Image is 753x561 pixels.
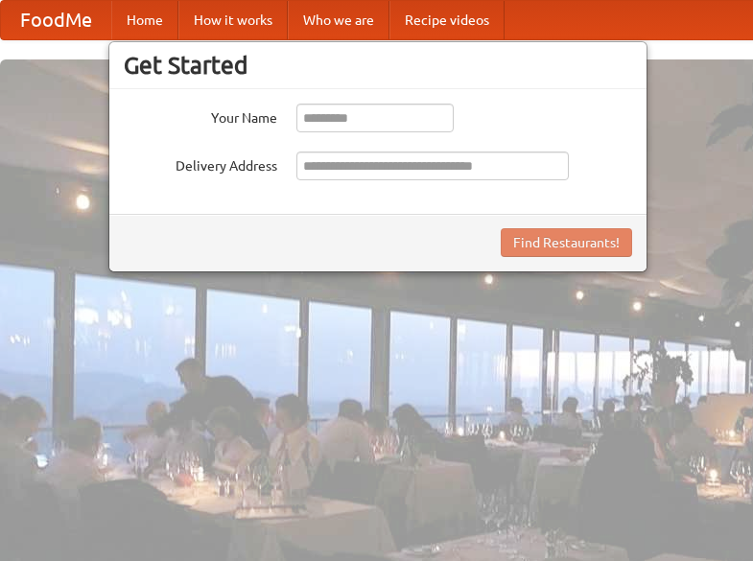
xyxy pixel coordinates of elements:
[178,1,288,39] a: How it works
[111,1,178,39] a: Home
[124,51,632,80] h3: Get Started
[124,152,277,175] label: Delivery Address
[124,104,277,128] label: Your Name
[288,1,389,39] a: Who we are
[1,1,111,39] a: FoodMe
[389,1,505,39] a: Recipe videos
[501,228,632,257] button: Find Restaurants!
